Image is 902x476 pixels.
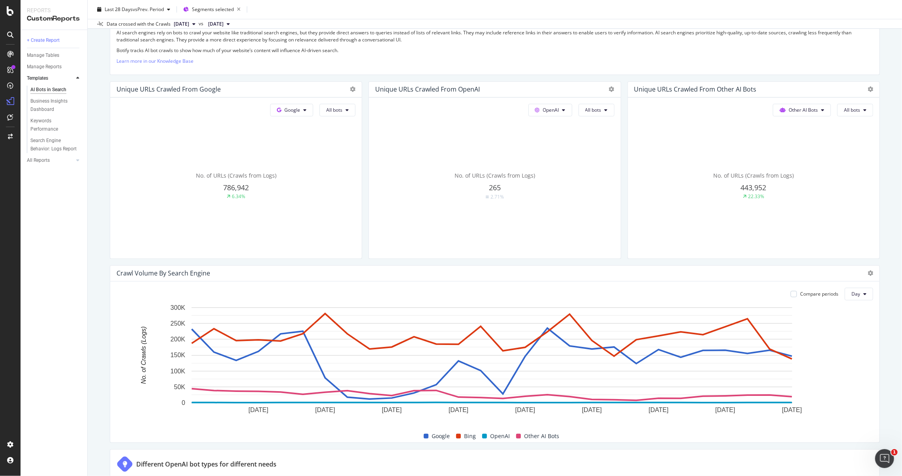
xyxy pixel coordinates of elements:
[30,86,82,94] a: AI Bots in Search
[582,407,602,414] text: [DATE]
[464,431,476,441] span: Bing
[248,407,268,414] text: [DATE]
[27,63,82,71] a: Manage Reports
[30,117,82,133] a: Keywords Performance
[27,6,81,14] div: Reports
[515,407,535,414] text: [DATE]
[107,21,171,28] div: Data crossed with the Crawls
[455,172,535,179] span: No. of URLs (Crawls from Logs)
[171,336,186,343] text: 200K
[844,107,860,113] span: All bots
[208,21,224,28] span: 2025 Aug. 9th
[171,368,186,375] text: 100K
[136,460,276,469] div: Different OpenAI bot types for different needs
[110,265,880,443] div: Crawl Volume By Search EngineCompare periodsDayA chart.GoogleBingOpenAIOther AI Bots
[117,304,867,423] svg: A chart.
[27,156,74,165] a: All Reports
[180,3,244,16] button: Segments selected
[543,107,559,113] span: OpenAI
[315,407,335,414] text: [DATE]
[875,449,894,468] iframe: Intercom live chat
[382,407,402,414] text: [DATE]
[117,85,221,93] div: Unique URLs Crawled from Google
[375,85,480,93] div: Unique URLs Crawled from OpenAI
[110,81,362,259] div: Unique URLs Crawled from GoogleGoogleAll botsNo. of URLs (Crawls from Logs)786,9426.34%
[30,97,82,114] a: Business Insights Dashboard
[110,3,880,75] div: How AI search engines differ from traditional search enginesAI search engines rely on bots to cra...
[196,172,276,179] span: No. of URLs (Crawls from Logs)
[489,183,501,192] span: 265
[27,36,60,45] div: + Create Report
[845,288,873,300] button: Day
[741,183,767,192] span: 443,952
[432,431,450,441] span: Google
[105,6,133,13] span: Last 28 Days
[192,6,234,13] span: Segments selected
[585,107,601,113] span: All bots
[199,20,205,27] span: vs
[223,183,249,192] span: 786,942
[715,407,735,414] text: [DATE]
[27,51,82,60] a: Manage Tables
[368,81,621,259] div: Unique URLs Crawled from OpenAIOpenAIAll botsNo. of URLs (Crawls from Logs)265Equal2.71%
[628,81,880,259] div: Unique URLs Crawled from Other AI BotsOther AI BotsAll botsNo. of URLs (Crawls from Logs)443,9522...
[117,47,873,54] p: Botify tracks AI bot crawls to show how much of your website’s content will influence AI-driven s...
[117,29,873,43] p: AI search engines rely on bots to crawl your website like traditional search engines, but they pr...
[490,193,504,200] div: 2.71%
[27,51,59,60] div: Manage Tables
[486,196,489,198] img: Equal
[30,97,76,114] div: Business Insights Dashboard
[449,407,468,414] text: [DATE]
[27,74,74,82] a: Templates
[232,193,245,200] div: 6.34%
[490,431,510,441] span: OpenAI
[30,137,77,153] div: Search Engine Behavior: Logs Report
[140,326,147,384] text: No. of Crawls (Logs)
[27,74,48,82] div: Templates
[524,431,559,441] span: Other AI Bots
[30,117,75,133] div: Keywords Performance
[326,107,342,113] span: All bots
[800,290,838,297] div: Compare periods
[205,19,233,29] button: [DATE]
[789,107,818,113] span: Other AI Bots
[117,269,210,277] div: Crawl Volume By Search Engine
[782,407,802,414] text: [DATE]
[171,304,186,311] text: 300K
[182,399,185,406] text: 0
[94,3,173,16] button: Last 28 DaysvsPrev. Period
[27,14,81,23] div: CustomReports
[713,172,794,179] span: No. of URLs (Crawls from Logs)
[27,156,50,165] div: All Reports
[30,86,66,94] div: AI Bots in Search
[133,6,164,13] span: vs Prev. Period
[837,104,873,116] button: All bots
[174,384,186,390] text: 50K
[579,104,614,116] button: All bots
[174,21,189,28] span: 2025 Sep. 6th
[649,407,669,414] text: [DATE]
[270,104,313,116] button: Google
[27,36,82,45] a: + Create Report
[117,58,194,64] a: Learn more in our Knowledge Base
[891,449,898,455] span: 1
[171,352,186,359] text: 150K
[634,85,757,93] div: Unique URLs Crawled from Other AI Bots
[528,104,572,116] button: OpenAI
[171,19,199,29] button: [DATE]
[171,320,186,327] text: 250K
[851,290,860,297] span: Day
[319,104,355,116] button: All bots
[27,63,62,71] div: Manage Reports
[773,104,831,116] button: Other AI Bots
[284,107,300,113] span: Google
[30,137,82,153] a: Search Engine Behavior: Logs Report
[748,193,764,200] div: 22.33%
